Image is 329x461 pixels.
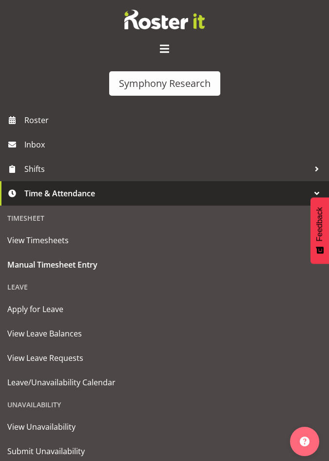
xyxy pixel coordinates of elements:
span: Apply for Leave [7,302,322,316]
img: Rosterit website logo [124,10,205,29]
a: View Unavailability [2,415,327,439]
button: Feedback - Show survey [310,197,329,264]
div: Symphony Research [119,76,211,91]
img: help-xxl-2.png [300,437,310,446]
span: Feedback [315,207,324,241]
span: Leave/Unavailability Calendar [7,375,322,390]
div: Unavailability [2,395,327,415]
a: Manual Timesheet Entry [2,252,327,277]
span: Submit Unavailability [7,444,322,459]
div: Timesheet [2,208,327,228]
a: Apply for Leave [2,297,327,321]
span: Shifts [24,162,310,176]
span: Inbox [24,137,324,152]
span: View Unavailability [7,419,322,434]
span: Roster [24,113,324,127]
span: Manual Timesheet Entry [7,257,322,272]
span: View Leave Balances [7,326,322,341]
span: Time & Attendance [24,186,310,201]
div: Leave [2,277,327,297]
a: View Leave Requests [2,346,327,370]
span: View Timesheets [7,233,322,248]
span: View Leave Requests [7,351,322,365]
a: View Leave Balances [2,321,327,346]
a: Leave/Unavailability Calendar [2,370,327,395]
a: View Timesheets [2,228,327,252]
